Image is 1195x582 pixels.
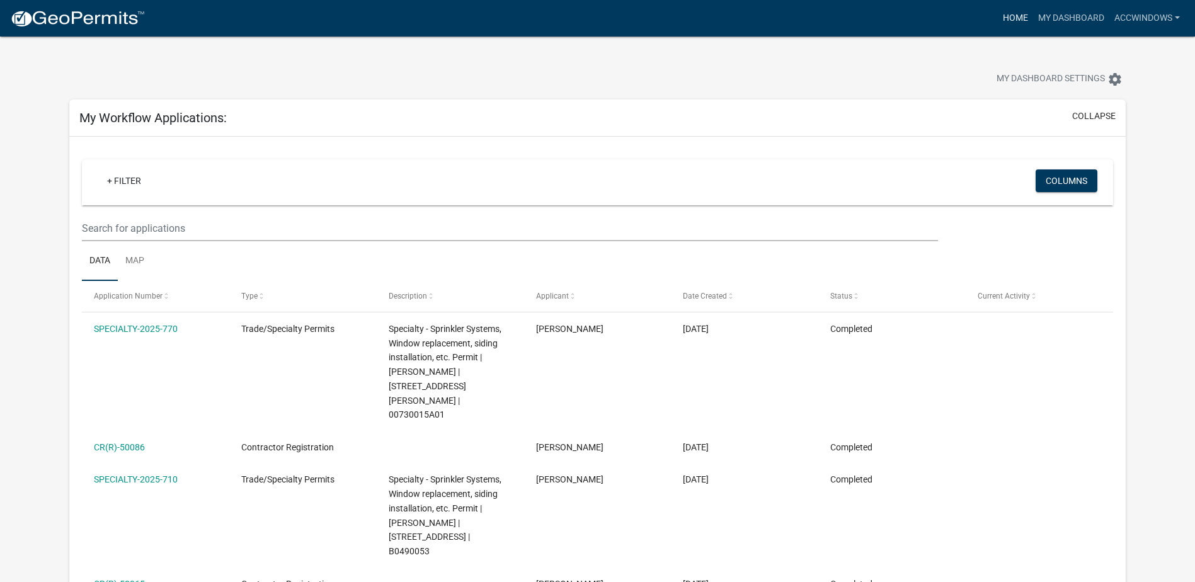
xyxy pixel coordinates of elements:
[536,292,569,300] span: Applicant
[830,474,872,484] span: Completed
[523,281,671,311] datatable-header-cell: Applicant
[986,67,1133,91] button: My Dashboard Settingssettings
[683,474,709,484] span: 03/26/2025
[389,324,501,420] span: Specialty - Sprinkler Systems, Window replacement, siding installation, etc. Permit | Hannah Soud...
[978,292,1030,300] span: Current Activity
[536,442,603,452] span: Sarah Biteman-Dunn
[536,474,603,484] span: Sarah Biteman-Dunn
[1107,72,1123,87] i: settings
[1109,6,1185,30] a: ACCWindows
[118,241,152,282] a: Map
[1072,110,1116,123] button: collapse
[998,6,1033,30] a: Home
[82,241,118,282] a: Data
[94,292,163,300] span: Application Number
[1036,169,1097,192] button: Columns
[683,324,709,334] span: 05/01/2025
[830,442,872,452] span: Completed
[683,292,727,300] span: Date Created
[377,281,524,311] datatable-header-cell: Description
[241,324,334,334] span: Trade/Specialty Permits
[966,281,1113,311] datatable-header-cell: Current Activity
[229,281,377,311] datatable-header-cell: Type
[830,324,872,334] span: Completed
[82,215,938,241] input: Search for applications
[94,324,178,334] a: SPECIALTY-2025-770
[671,281,818,311] datatable-header-cell: Date Created
[97,169,151,192] a: + Filter
[241,442,334,452] span: Contractor Registration
[536,324,603,334] span: Sarah Biteman-Dunn
[241,474,334,484] span: Trade/Specialty Permits
[830,292,852,300] span: Status
[94,474,178,484] a: SPECIALTY-2025-710
[82,281,229,311] datatable-header-cell: Application Number
[818,281,966,311] datatable-header-cell: Status
[241,292,258,300] span: Type
[997,72,1105,87] span: My Dashboard Settings
[79,110,227,125] h5: My Workflow Applications:
[1033,6,1109,30] a: My Dashboard
[389,474,501,556] span: Specialty - Sprinkler Systems, Window replacement, siding installation, etc. Permit | Sarah Bitem...
[683,442,709,452] span: 03/28/2025
[94,442,145,452] a: CR(R)-50086
[389,292,427,300] span: Description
